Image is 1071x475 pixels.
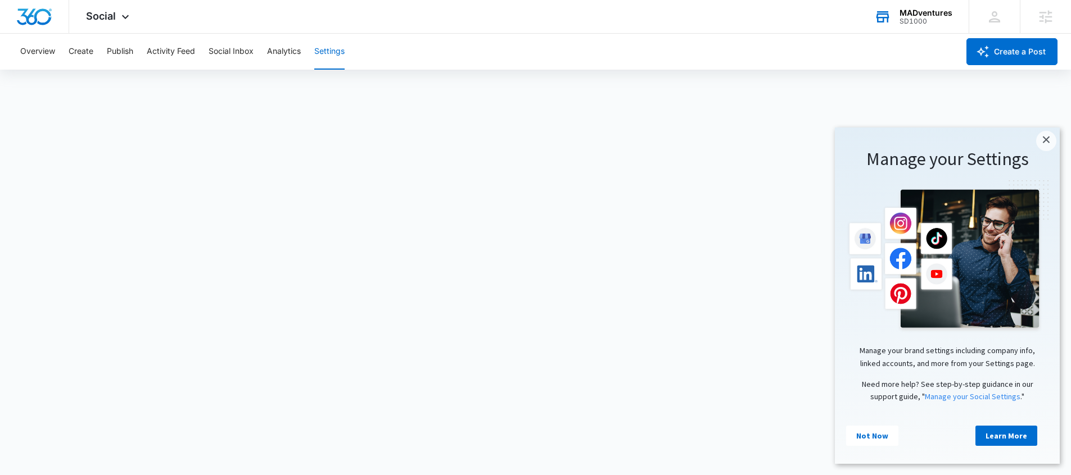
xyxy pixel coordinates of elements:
[209,34,254,70] button: Social Inbox
[314,34,345,70] button: Settings
[11,250,214,276] p: Need more help? See step-by-step guidance in our support guide, " ."
[267,34,301,70] button: Analytics
[69,34,93,70] button: Create
[141,298,202,318] a: Learn More
[147,34,195,70] button: Activity Feed
[11,217,214,242] p: Manage your brand settings including company info, linked accounts, and more from your Settings p...
[900,17,952,25] div: account id
[900,8,952,17] div: account name
[107,34,133,70] button: Publish
[966,38,1058,65] button: Create a Post
[11,20,214,44] h1: Manage your Settings
[11,298,64,318] a: Not Now
[90,264,186,274] a: Manage your Social Settings
[86,10,116,22] span: Social
[201,3,222,24] a: Close modal
[20,34,55,70] button: Overview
